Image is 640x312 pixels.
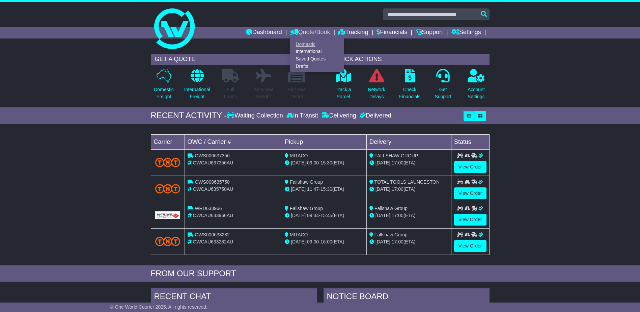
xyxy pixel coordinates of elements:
[151,54,310,65] div: GET A QUOTE
[369,212,448,219] div: (ETA)
[184,86,210,100] p: International Freight
[451,27,481,38] a: Settings
[338,27,368,38] a: Tracking
[375,186,390,192] span: [DATE]
[366,134,451,149] td: Delivery
[454,161,486,173] a: View Order
[377,27,407,38] a: Financials
[454,214,486,226] a: View Order
[290,27,330,38] a: Quote/Book
[368,86,385,100] p: Network Delays
[324,288,490,307] div: NOTICE BOARD
[290,62,344,70] a: Drafts
[375,213,390,218] span: [DATE]
[193,160,233,165] span: OWCAU637356AU
[392,213,404,218] span: 17:00
[320,112,358,120] div: Delivering
[374,179,440,185] span: TOTAL TOOLS LAUNCESTON
[290,232,308,237] span: MITACO
[285,159,364,166] div: - (ETA)
[290,41,344,48] a: Domestic
[375,239,390,244] span: [DATE]
[290,179,323,185] span: Fallshaw Group
[454,187,486,199] a: View Order
[193,239,233,244] span: OWCAU633282AU
[307,186,319,192] span: 11:47
[358,112,391,120] div: Delivered
[195,153,230,158] span: OWS000637356
[392,186,404,192] span: 17:00
[307,239,319,244] span: 09:00
[307,213,319,218] span: 09:34
[193,213,233,218] span: OWCAU633966AU
[154,86,173,100] p: Domestic Freight
[193,186,233,192] span: OWCAU635750AU
[399,69,421,104] a: CheckFinancials
[184,69,211,104] a: InternationalFreight
[151,269,490,279] div: FROM OUR SUPPORT
[336,86,351,100] p: Track a Parcel
[468,86,485,100] p: Account Settings
[290,206,323,211] span: Fallshaw Group
[374,153,418,158] span: FALLSHAW GROUP
[155,158,180,167] img: TNT_Domestic.png
[290,55,344,63] a: Saved Quotes
[195,232,230,237] span: OWS000633282
[154,69,174,104] a: DomesticFreight
[110,304,207,310] span: © One World Courier 2025. All rights reserved.
[374,232,408,237] span: Fallshaw Group
[291,186,306,192] span: [DATE]
[195,206,222,211] span: WRD633966
[151,288,317,307] div: RECENT CHAT
[399,86,420,100] p: Check Financials
[467,69,485,104] a: AccountSettings
[330,54,490,65] div: QUICK ACTIONS
[454,240,486,252] a: View Order
[290,38,344,72] div: Quote/Book
[451,134,489,149] td: Status
[254,86,274,100] p: Air & Sea Freight
[285,238,364,245] div: - (ETA)
[282,134,367,149] td: Pickup
[434,69,451,104] a: GetSupport
[222,86,239,100] p: Full Loads
[291,213,306,218] span: [DATE]
[285,112,320,120] div: In Transit
[246,27,282,38] a: Dashboard
[369,238,448,245] div: (ETA)
[392,160,404,165] span: 17:00
[155,211,180,219] img: GetCarrierServiceLogo
[375,160,390,165] span: [DATE]
[367,69,385,104] a: NetworkDelays
[291,160,306,165] span: [DATE]
[151,111,227,121] div: RECENT ACTIVITY -
[321,186,332,192] span: 15:30
[291,239,306,244] span: [DATE]
[321,239,332,244] span: 16:00
[335,69,352,104] a: Track aParcel
[290,48,344,55] a: International
[416,27,443,38] a: Support
[155,237,180,246] img: TNT_Domestic.png
[369,159,448,166] div: (ETA)
[369,186,448,193] div: (ETA)
[288,86,306,100] p: Air / Sea Depot
[307,160,319,165] span: 09:00
[227,112,284,120] div: Waiting Collection
[195,179,230,185] span: OWS000635750
[321,213,332,218] span: 15:45
[290,153,308,158] span: MITACO
[185,134,282,149] td: OWC / Carrier #
[285,212,364,219] div: - (ETA)
[151,134,185,149] td: Carrier
[321,160,332,165] span: 15:30
[435,86,451,100] p: Get Support
[285,186,364,193] div: - (ETA)
[155,184,180,193] img: TNT_Domestic.png
[374,206,408,211] span: Fallshaw Group
[392,239,404,244] span: 17:00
